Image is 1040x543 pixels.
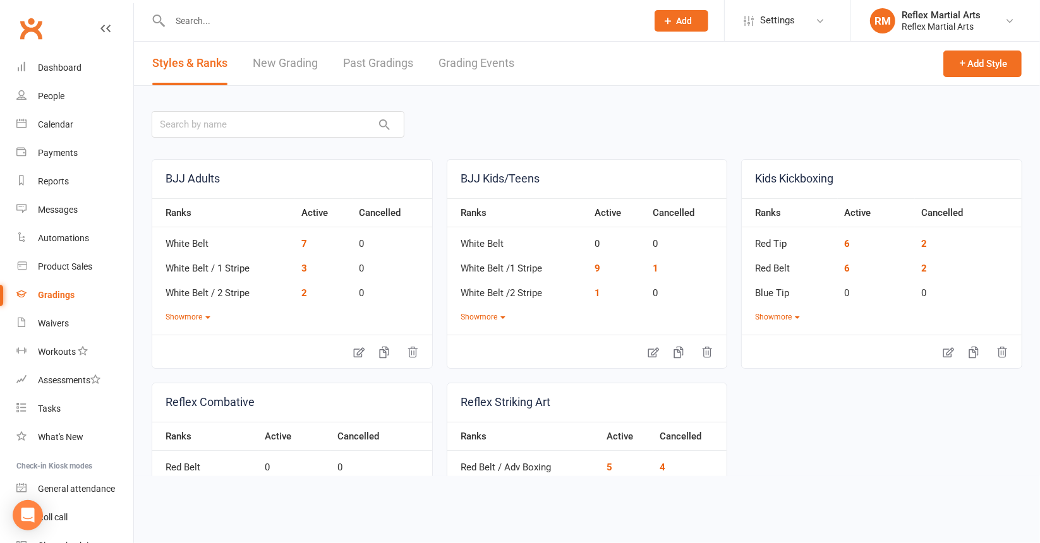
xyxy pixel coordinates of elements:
a: Tasks [16,395,133,423]
a: Dashboard [16,54,133,82]
th: Active [588,198,646,227]
td: White Belt [447,227,589,252]
a: Clubworx [15,13,47,44]
div: Workouts [38,347,76,357]
th: Ranks [742,198,837,227]
div: Assessments [38,375,100,385]
a: Calendar [16,110,133,139]
input: Search by name [152,111,404,138]
td: 0 [915,277,1022,301]
div: Gradings [38,290,75,300]
a: Product Sales [16,253,133,281]
td: 0 [646,227,727,252]
a: What's New [16,423,133,451]
th: Cancelled [331,422,432,451]
td: 0 [588,227,646,252]
td: White Belt [152,227,295,252]
td: 0 [259,451,332,475]
td: Blue Belt [152,475,259,500]
th: Active [838,198,915,227]
div: Messages [38,205,78,215]
div: Reflex Martial Arts [902,9,981,21]
div: Calendar [38,119,73,129]
a: Past Gradings [343,42,413,85]
td: 0 [331,451,432,475]
div: Reports [38,176,69,186]
a: Workouts [16,338,133,366]
a: 6 [844,263,850,274]
span: Add [677,16,692,26]
td: 0 [353,277,432,301]
div: Waivers [38,318,69,328]
td: Blue Tip [742,277,837,301]
div: Roll call [38,512,68,522]
a: Waivers [16,309,133,338]
td: White Belt /1 Stripe [447,252,589,277]
a: 4 [660,462,665,473]
button: Showmore [461,311,505,323]
a: 1 [595,287,600,299]
a: 2 [301,287,307,299]
a: 6 [844,238,850,249]
a: General attendance kiosk mode [16,475,133,503]
td: 0 [259,475,332,500]
div: Product Sales [38,261,92,271]
th: Cancelled [653,422,727,451]
td: Red Belt [152,451,259,475]
button: Add Style [943,51,1022,77]
a: Styles & Ranks [152,42,227,85]
th: Ranks [152,422,259,451]
div: What's New [38,432,83,442]
div: Tasks [38,403,61,414]
a: 3 [301,263,307,274]
a: Kids Kickboxing [742,160,1022,198]
a: New Grading [253,42,318,85]
a: BJJ Kids/Teens [447,160,727,198]
td: 0 [331,475,432,500]
td: 0 [838,277,915,301]
td: Red Belt / Adv Boxing [447,451,600,475]
div: RM [870,8,895,33]
a: Gradings [16,281,133,309]
a: Roll call [16,503,133,532]
td: 0 [646,277,727,301]
td: Blue Belt / Kickboxing [447,475,600,500]
th: Active [259,422,332,451]
a: 7 [301,238,307,249]
td: Red Belt [742,252,837,277]
th: Cancelled [646,198,727,227]
a: 5 [607,462,612,473]
td: 0 [353,227,432,252]
a: Assessments [16,366,133,395]
a: Payments [16,139,133,167]
a: 9 [595,263,600,274]
a: Grading Events [438,42,514,85]
a: Reports [16,167,133,196]
a: Reflex Striking Art [447,383,727,422]
div: Payments [38,148,78,158]
a: 1 [653,263,658,274]
div: Dashboard [38,63,82,73]
th: Cancelled [353,198,432,227]
td: White Belt /2 Stripe [447,277,589,301]
input: Search... [166,12,638,30]
td: 0 [353,252,432,277]
th: Ranks [447,198,589,227]
a: Messages [16,196,133,224]
th: Cancelled [915,198,1022,227]
div: General attendance [38,484,115,494]
td: White Belt / 1 Stripe [152,252,295,277]
span: Settings [760,6,795,35]
a: People [16,82,133,110]
button: Add [655,10,708,32]
a: 2 [921,238,927,249]
button: Showmore [166,311,210,323]
td: White Belt / 2 Stripe [152,277,295,301]
div: Reflex Martial Arts [902,21,981,32]
td: Red Tip [742,227,837,252]
a: 2 [921,263,927,274]
th: Active [295,198,353,227]
a: Reflex Combative [152,383,432,422]
a: BJJ Adults [152,160,432,198]
th: Ranks [447,422,600,451]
